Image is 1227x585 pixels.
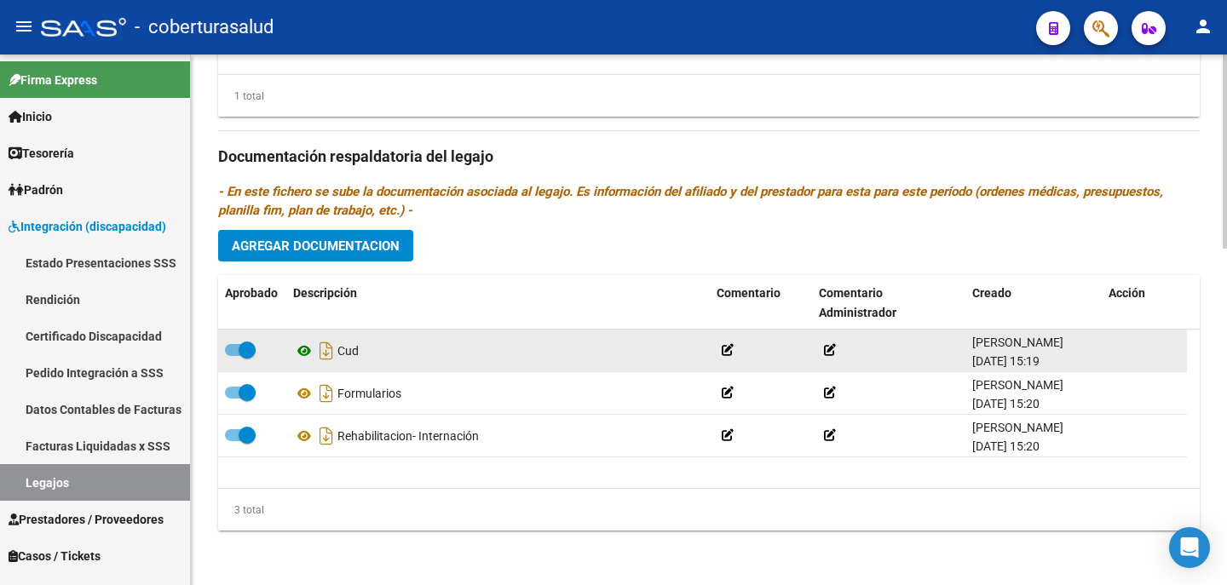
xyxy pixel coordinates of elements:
span: Descripción [293,286,357,300]
mat-icon: menu [14,16,34,37]
span: Agregar Documentacion [232,238,400,254]
span: [PERSON_NAME] [972,421,1063,434]
datatable-header-cell: Creado [965,275,1102,331]
span: [DATE] 15:20 [972,397,1040,410]
i: Descargar documento [315,337,337,364]
span: Prestadores / Proveedores [9,510,164,529]
span: Padrón [9,181,63,199]
span: Integración (discapacidad) [9,217,166,236]
datatable-header-cell: Descripción [286,275,710,331]
span: Firma Express [9,71,97,89]
div: 1 total [218,87,264,106]
datatable-header-cell: Comentario [710,275,812,331]
datatable-header-cell: Acción [1102,275,1187,331]
div: Formularios [293,380,703,407]
mat-icon: person [1193,16,1213,37]
span: Inicio [9,107,52,126]
datatable-header-cell: Aprobado [218,275,286,331]
span: Creado [972,286,1011,300]
div: Open Intercom Messenger [1169,527,1210,568]
span: Comentario [717,286,781,300]
datatable-header-cell: Comentario Administrador [812,275,965,331]
i: Descargar documento [315,422,337,450]
i: Descargar documento [315,380,337,407]
div: Rehabilitacion- Internación [293,422,703,450]
span: [PERSON_NAME] [972,336,1063,349]
div: 3 total [218,501,264,519]
span: [DATE] 15:19 [972,354,1040,368]
i: - En este fichero se sube la documentación asociada al legajo. Es información del afiliado y del ... [218,184,1163,218]
span: [DATE] 15:20 [972,439,1040,453]
span: Tesorería [9,144,74,163]
div: Cud [293,337,703,364]
span: Aprobado [225,286,278,300]
button: Agregar Documentacion [218,230,413,261]
h3: Documentación respaldatoria del legajo [218,145,1200,169]
span: Acción [1109,286,1145,300]
span: - coberturasalud [135,9,274,46]
span: Comentario Administrador [819,286,896,319]
span: [PERSON_NAME] [972,378,1063,392]
span: Casos / Tickets [9,547,101,565]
